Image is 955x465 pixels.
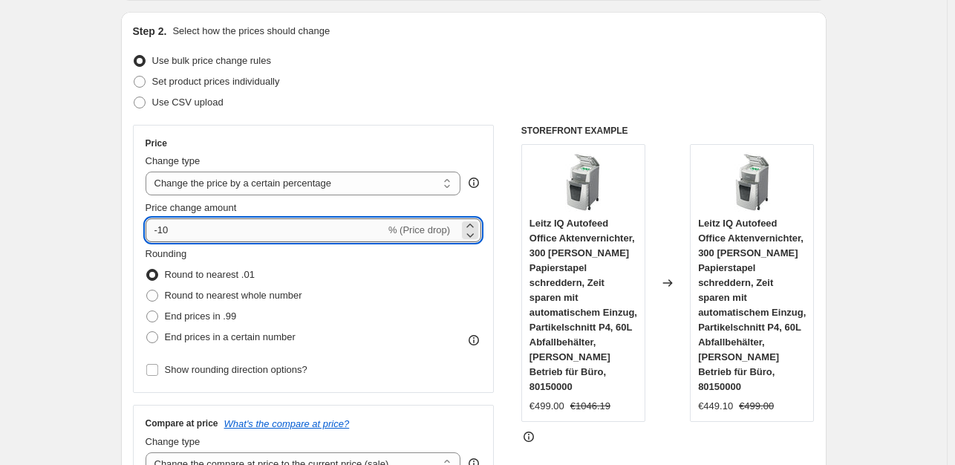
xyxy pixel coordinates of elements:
input: -15 [146,218,385,242]
div: €499.00 [529,399,564,414]
p: Select how the prices should change [172,24,330,39]
div: help [466,175,481,190]
span: Change type [146,155,201,166]
h3: Compare at price [146,417,218,429]
span: Show rounding direction options? [165,364,307,375]
span: Use bulk price change rules [152,55,271,66]
span: Use CSV upload [152,97,224,108]
span: End prices in a certain number [165,331,296,342]
button: What's the compare at price? [224,418,350,429]
span: % (Price drop) [388,224,450,235]
span: Change type [146,436,201,447]
span: Leitz IQ Autofeed Office Aktenvernichter, 300 [PERSON_NAME] Papierstapel schreddern, Zeit sparen ... [698,218,806,392]
h6: STOREFRONT EXAMPLE [521,125,815,137]
span: Price change amount [146,202,237,213]
strike: €1046.19 [570,399,610,414]
div: €449.10 [698,399,733,414]
span: Rounding [146,248,187,259]
img: 611H5-JdpuL_80x.jpg [723,152,782,212]
span: Round to nearest whole number [165,290,302,301]
img: 611H5-JdpuL_80x.jpg [553,152,613,212]
span: Leitz IQ Autofeed Office Aktenvernichter, 300 [PERSON_NAME] Papierstapel schreddern, Zeit sparen ... [529,218,637,392]
span: Round to nearest .01 [165,269,255,280]
span: Set product prices individually [152,76,280,87]
span: End prices in .99 [165,310,237,322]
h2: Step 2. [133,24,167,39]
h3: Price [146,137,167,149]
strike: €499.00 [739,399,774,414]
